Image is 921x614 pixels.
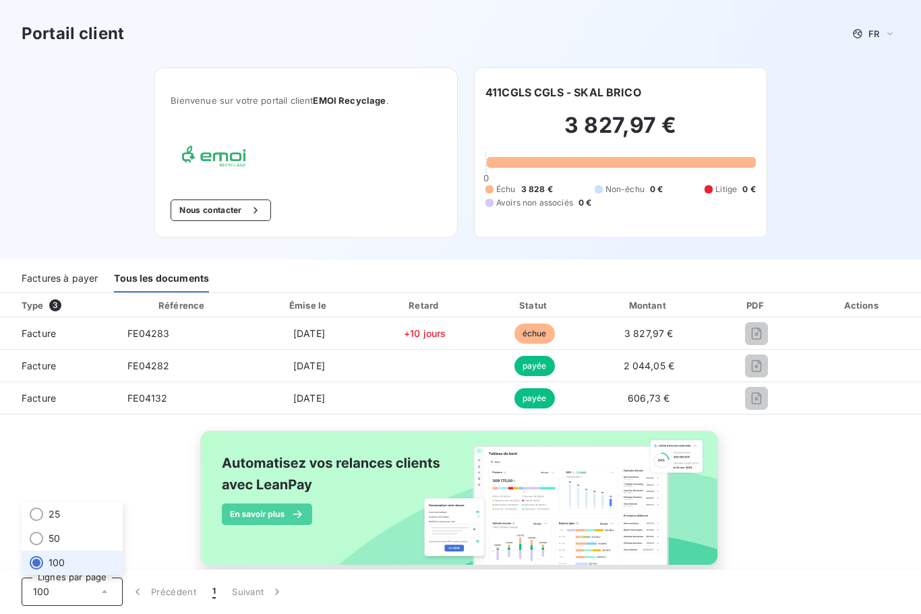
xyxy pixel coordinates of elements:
span: 50 [49,532,60,545]
span: [DATE] [293,360,325,371]
span: 606,73 € [628,392,670,404]
span: [DATE] [293,328,325,339]
span: Non-échu [605,183,645,195]
span: FR [868,28,879,39]
div: Référence [158,300,204,311]
div: Factures à payer [22,264,98,293]
span: FE04282 [127,360,169,371]
span: 25 [49,508,60,521]
span: FE04132 [127,392,167,404]
div: Retard [372,299,477,312]
span: 100 [49,556,65,570]
span: 0 € [650,183,663,195]
span: 1 [212,585,216,598]
button: 1 [204,578,224,606]
span: payée [514,388,555,408]
button: Nous contacter [171,199,270,221]
img: banner [188,423,733,588]
div: Type [13,299,114,312]
div: PDF [712,299,802,312]
span: Facture [11,327,106,340]
span: FE04283 [127,328,169,339]
span: 3 [49,299,61,311]
span: Échu [496,183,516,195]
span: Avoirs non associés [496,197,573,209]
button: Suivant [224,578,292,606]
div: Actions [806,299,918,312]
span: échue [514,324,555,344]
span: 100 [33,585,49,598]
h2: 3 827,97 € [485,112,756,152]
span: 0 € [742,183,755,195]
h3: Portail client [22,22,124,46]
span: 3 828 € [521,183,553,195]
div: Montant [591,299,707,312]
span: [DATE] [293,392,325,404]
span: Facture [11,392,106,405]
span: 0 € [578,197,591,209]
span: 0 [483,173,489,183]
span: +10 jours [404,328,446,339]
span: Litige [715,183,737,195]
span: Facture [11,359,106,373]
span: EMOI Recyclage [313,95,386,106]
span: Bienvenue sur votre portail client . [171,95,441,106]
span: 3 827,97 € [624,328,674,339]
h6: 411CGLS CGLS - SKAL BRICO [485,84,641,100]
span: 2 044,05 € [624,360,675,371]
div: Tous les documents [114,264,209,293]
button: Précédent [123,578,204,606]
div: Statut [483,299,586,312]
span: payée [514,356,555,376]
div: Émise le [251,299,367,312]
img: Company logo [171,138,257,178]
